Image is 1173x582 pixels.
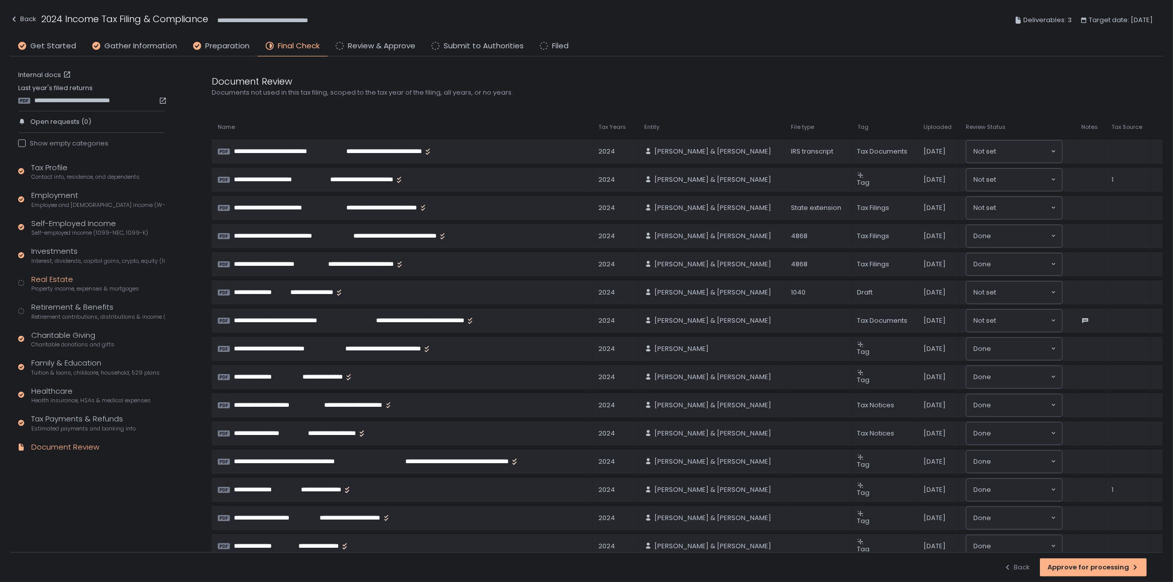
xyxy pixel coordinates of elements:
span: Done [973,344,991,354]
span: Tag [857,544,870,554]
input: Search for option [996,316,1050,326]
span: Self-employed income (1099-NEC, 1099-K) [31,229,148,237]
div: Documents not used in this tax filing, scoped to the tax year of the filing, all years, or no years. [212,88,696,97]
span: Get Started [30,40,76,52]
span: Estimated payments and banking info [31,425,136,432]
span: [DATE] [923,288,946,297]
div: Search for option [966,310,1062,332]
div: Tax Payments & Refunds [31,413,136,432]
span: Tax Years [598,123,626,131]
input: Search for option [991,541,1050,551]
span: 1 [1112,175,1114,184]
div: Charitable Giving [31,330,114,349]
span: [DATE] [923,232,946,241]
span: Review Status [966,123,1006,131]
span: Done [973,541,991,551]
span: [PERSON_NAME] & [PERSON_NAME] [654,542,771,551]
span: Review & Approve [348,40,415,52]
span: [PERSON_NAME] & [PERSON_NAME] [654,429,771,438]
div: Search for option [966,394,1062,416]
span: Gather Information [104,40,177,52]
span: Notes [1081,123,1098,131]
input: Search for option [991,259,1050,269]
span: [PERSON_NAME] & [PERSON_NAME] [654,147,771,156]
div: Document Review [212,75,696,88]
span: Done [973,400,991,410]
span: Retirement contributions, distributions & income (1099-R, 5498) [31,313,165,321]
div: Tax Profile [31,162,140,181]
span: Target date: [DATE] [1089,14,1153,26]
span: [DATE] [923,401,946,410]
div: Search for option [966,451,1062,473]
input: Search for option [996,175,1050,185]
input: Search for option [991,485,1050,495]
span: [DATE] [923,514,946,523]
span: Tag [857,178,870,187]
span: Name [218,123,235,131]
div: Search for option [966,281,1062,304]
button: Back [1004,558,1030,576]
span: Not set [973,316,996,326]
span: 1 [1112,485,1114,494]
span: [DATE] [923,175,946,184]
div: Retirement & Benefits [31,302,165,321]
span: [DATE] [923,203,946,212]
span: [DATE] [923,316,946,325]
span: [DATE] [923,260,946,269]
span: [DATE] [923,457,946,466]
div: Search for option [966,479,1062,501]
span: Entity [644,123,659,131]
div: Back [1004,563,1030,572]
span: Not set [973,203,996,213]
span: Deliverables: 3 [1023,14,1072,26]
a: Internal docs [18,70,73,80]
input: Search for option [991,400,1050,410]
span: Done [973,259,991,269]
span: Health insurance, HSAs & medical expenses [31,397,151,404]
div: Search for option [966,422,1062,445]
span: [PERSON_NAME] & [PERSON_NAME] [654,485,771,494]
div: Search for option [966,507,1062,529]
span: Tax Source [1112,123,1142,131]
div: Employment [31,190,165,209]
span: Contact info, residence, and dependents [31,173,140,181]
div: Real Estate [31,274,139,293]
div: Search for option [966,535,1062,557]
span: Charitable donations and gifts [31,341,114,348]
span: [PERSON_NAME] & [PERSON_NAME] [654,316,771,325]
div: Back [10,13,36,25]
input: Search for option [991,231,1050,241]
span: Not set [973,147,996,157]
input: Search for option [996,147,1050,157]
div: Search for option [966,338,1062,360]
div: Document Review [31,442,99,453]
span: [DATE] [923,147,946,156]
div: Investments [31,246,165,265]
span: [DATE] [923,485,946,494]
input: Search for option [991,428,1050,439]
div: Search for option [966,197,1062,219]
button: Back [10,12,36,29]
input: Search for option [996,287,1050,298]
span: Tag [857,375,870,385]
span: [DATE] [923,344,946,353]
span: Tag [857,516,870,526]
input: Search for option [991,513,1050,523]
span: Tag [857,347,870,356]
span: Done [973,372,991,382]
span: [PERSON_NAME] & [PERSON_NAME] [654,288,771,297]
span: Done [973,485,991,495]
span: [PERSON_NAME] & [PERSON_NAME] [654,457,771,466]
div: Family & Education [31,357,160,377]
input: Search for option [996,203,1050,213]
span: [PERSON_NAME] & [PERSON_NAME] [654,401,771,410]
span: Tag [857,488,870,497]
span: Done [973,513,991,523]
span: Submit to Authorities [444,40,524,52]
span: Done [973,457,991,467]
span: Tag [857,123,869,131]
span: [DATE] [923,542,946,551]
div: Healthcare [31,386,151,405]
span: [PERSON_NAME] & [PERSON_NAME] [654,175,771,184]
span: Tag [857,460,870,469]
